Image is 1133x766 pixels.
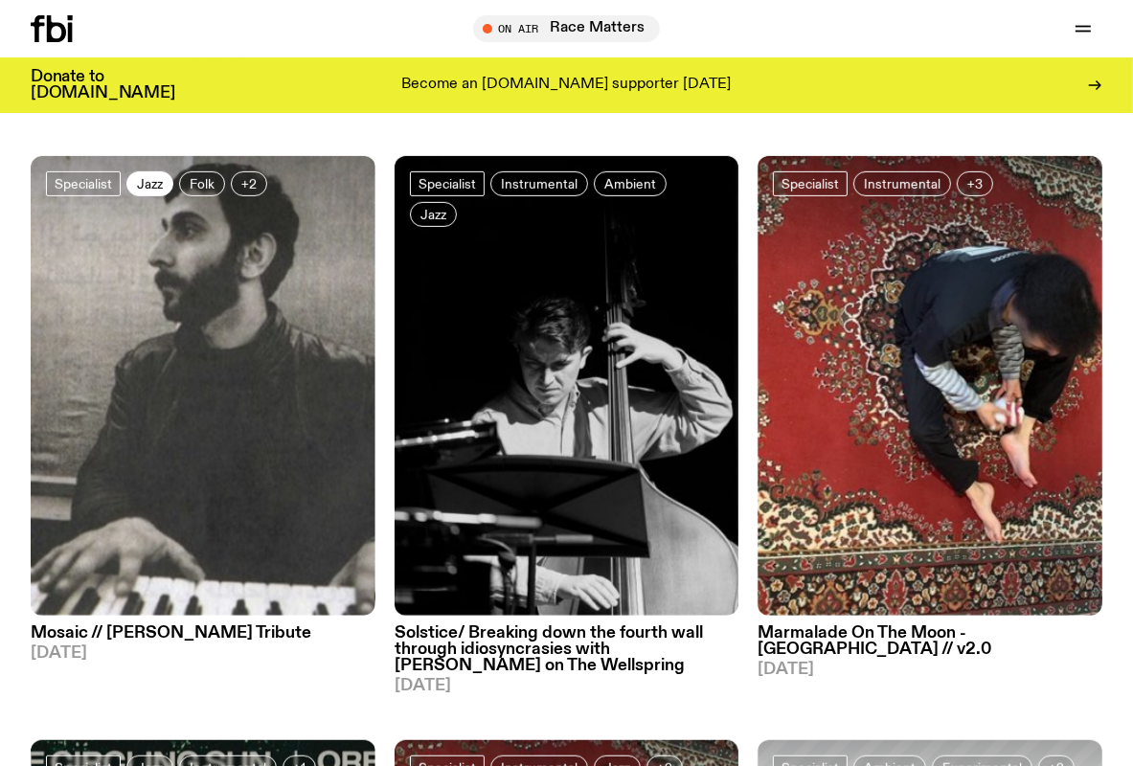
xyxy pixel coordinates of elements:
[604,176,656,191] span: Ambient
[231,171,267,196] button: +2
[137,176,163,191] span: Jazz
[241,176,257,191] span: +2
[395,156,739,616] img: Black and white photo of musician Jacques Emery playing his double bass reading sheet music.
[31,156,375,616] img: Ziad Rahbani 2
[758,616,1102,678] a: Marmalade On The Moon - [GEOGRAPHIC_DATA] // v2.0[DATE]
[853,171,951,196] a: Instrumental
[501,176,578,191] span: Instrumental
[782,176,839,191] span: Specialist
[420,207,446,221] span: Jazz
[190,176,215,191] span: Folk
[758,156,1102,616] img: Tommy - Persian Rug
[31,625,375,642] h3: Mosaic // [PERSON_NAME] Tribute
[773,171,848,196] a: Specialist
[31,645,375,662] span: [DATE]
[864,176,940,191] span: Instrumental
[126,171,173,196] a: Jazz
[490,171,588,196] a: Instrumental
[31,69,175,101] h3: Donate to [DOMAIN_NAME]
[410,202,457,227] a: Jazz
[46,171,121,196] a: Specialist
[473,15,660,42] button: On AirRace Matters
[395,625,739,674] h3: Solstice/ Breaking down the fourth wall through idiosyncrasies with [PERSON_NAME] on The Wellspring
[758,662,1102,678] span: [DATE]
[758,625,1102,658] h3: Marmalade On The Moon - [GEOGRAPHIC_DATA] // v2.0
[594,171,667,196] a: Ambient
[419,176,476,191] span: Specialist
[494,21,650,35] span: Tune in live
[395,678,739,694] span: [DATE]
[31,616,375,662] a: Mosaic // [PERSON_NAME] Tribute[DATE]
[395,616,739,694] a: Solstice/ Breaking down the fourth wall through idiosyncrasies with [PERSON_NAME] on The Wellspri...
[957,171,993,196] button: +3
[179,171,225,196] a: Folk
[402,77,732,94] p: Become an [DOMAIN_NAME] supporter [DATE]
[55,176,112,191] span: Specialist
[410,171,485,196] a: Specialist
[967,176,983,191] span: +3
